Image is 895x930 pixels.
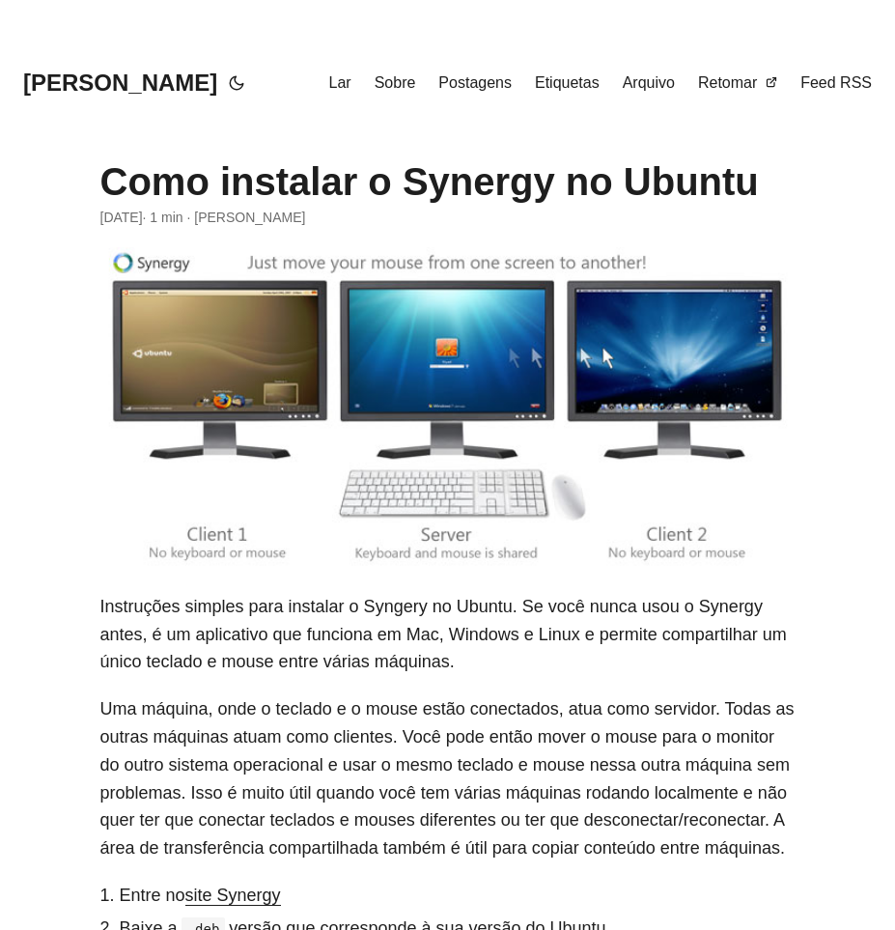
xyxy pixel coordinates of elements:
[100,597,787,672] font: Instruções simples para instalar o Syngery no Ubuntu. Se você nunca usou o Synergy antes, é um ap...
[623,74,675,91] font: Arquivo
[800,74,872,91] font: Feed RSS
[535,74,600,91] font: Etiquetas
[23,54,217,112] a: [PERSON_NAME]
[698,54,777,112] a: Retomar
[438,54,512,112] a: Postagens
[143,210,306,225] font: · 1 min · [PERSON_NAME]
[438,74,512,91] font: Postagens
[375,54,416,112] a: Sobre
[800,54,872,112] a: Feed RSS
[100,210,143,225] font: [DATE]
[329,74,351,91] font: Lar
[100,699,795,858] font: Uma máquina, onde o teclado e o mouse estão conectados, atua como servidor. Todas as outras máqui...
[100,160,759,203] font: Como instalar o Synergy no Ubuntu
[375,74,416,91] font: Sobre
[185,886,281,905] a: site Synergy
[120,886,185,905] font: Entre no
[698,74,757,91] font: Retomar
[329,54,351,112] a: Lar
[623,54,675,112] a: Arquivo
[23,70,217,96] font: [PERSON_NAME]
[100,207,143,228] span: 2020-11-13 00:00:00 +0000 UTC
[535,54,600,112] a: Etiquetas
